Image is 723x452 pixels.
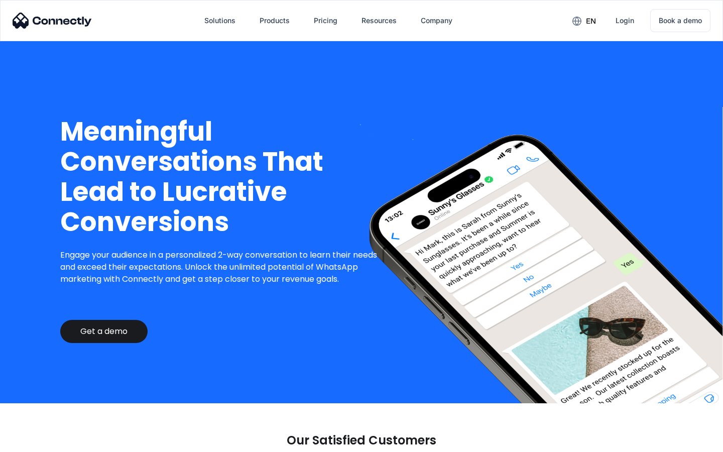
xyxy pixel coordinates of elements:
ul: Language list [20,434,60,448]
div: Get a demo [80,326,128,336]
div: Pricing [314,14,337,28]
p: Our Satisfied Customers [287,433,436,447]
div: Company [421,14,452,28]
img: Connectly Logo [13,13,92,29]
div: Solutions [204,14,235,28]
p: Engage your audience in a personalized 2-way conversation to learn their needs and exceed their e... [60,249,385,285]
a: Book a demo [650,9,710,32]
a: Login [608,9,642,33]
a: Pricing [306,9,345,33]
div: Resources [361,14,397,28]
aside: Language selected: English [10,434,60,448]
h1: Meaningful Conversations That Lead to Lucrative Conversions [60,117,385,237]
div: Login [616,14,634,28]
div: Products [260,14,290,28]
a: Get a demo [60,320,148,343]
div: en [586,14,596,28]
